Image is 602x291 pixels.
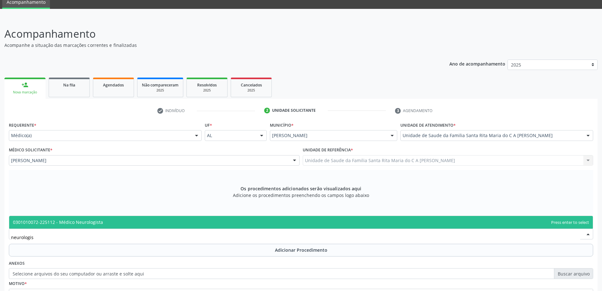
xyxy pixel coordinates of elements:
[191,88,223,93] div: 2025
[103,82,124,88] span: Agendados
[13,219,103,225] span: 0301010072-225112 - Médico Neurologista
[142,88,179,93] div: 2025
[142,82,179,88] span: Não compareceram
[400,120,456,130] label: Unidade de atendimento
[235,88,267,93] div: 2025
[264,108,270,113] div: 2
[240,185,361,192] span: Os procedimentos adicionados serão visualizados aqui
[197,82,217,88] span: Resolvidos
[9,244,593,256] button: Adicionar Procedimento
[233,192,369,199] span: Adicione os procedimentos preenchendo os campos logo abaixo
[21,81,28,88] div: person_add
[63,82,75,88] span: Na fila
[241,82,262,88] span: Cancelados
[9,259,25,269] label: Anexos
[272,108,316,113] div: Unidade solicitante
[9,90,41,95] div: Nova marcação
[205,120,212,130] label: UF
[11,231,580,244] input: Buscar por procedimento
[4,26,420,42] p: Acompanhamento
[275,247,327,253] span: Adicionar Procedimento
[9,120,36,130] label: Requerente
[4,42,420,48] p: Acompanhe a situação das marcações correntes e finalizadas
[11,132,189,139] span: Médico(a)
[270,120,294,130] label: Município
[403,132,580,139] span: Unidade de Saude da Familia Santa Rita Maria do C A [PERSON_NAME]
[449,60,505,67] p: Ano de acompanhamento
[207,132,254,139] span: AL
[303,145,353,155] label: Unidade de referência
[11,157,287,164] span: [PERSON_NAME]
[272,132,384,139] span: [PERSON_NAME]
[9,145,52,155] label: Médico Solicitante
